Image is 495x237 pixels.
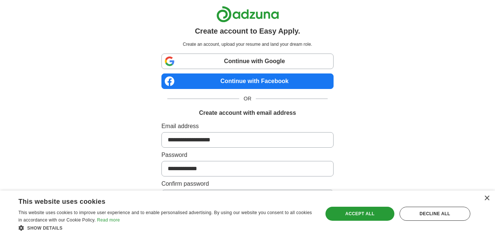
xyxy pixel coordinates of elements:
[97,217,120,223] a: Read more, opens a new window
[325,207,394,221] div: Accept all
[216,6,279,23] img: Adzuna logo
[195,25,300,37] h1: Create account to Easy Apply.
[239,95,256,103] span: OR
[18,195,295,206] div: This website uses cookies
[161,54,334,69] a: Continue with Google
[199,109,296,117] h1: Create account with email address
[18,210,312,223] span: This website uses cookies to improve user experience and to enable personalised advertising. By u...
[161,122,334,131] label: Email address
[161,179,334,188] label: Confirm password
[400,207,470,221] div: Decline all
[27,226,63,231] span: Show details
[163,41,332,48] p: Create an account, upload your resume and land your dream role.
[161,73,334,89] a: Continue with Facebook
[18,224,314,231] div: Show details
[161,151,334,159] label: Password
[484,196,489,201] div: Close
